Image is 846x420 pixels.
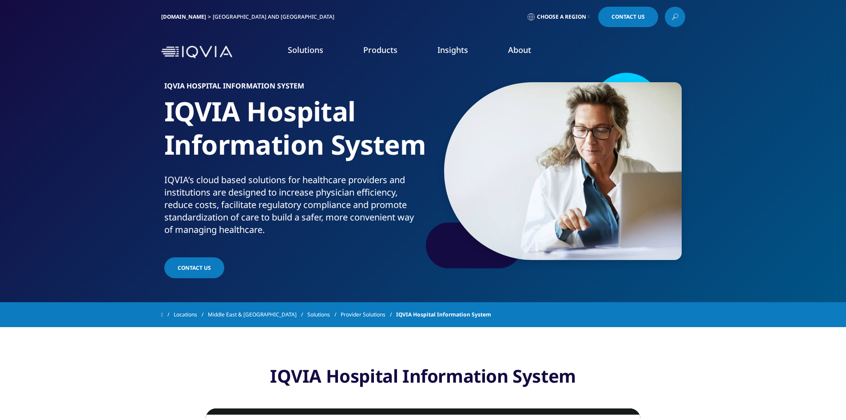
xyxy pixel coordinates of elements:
a: Contact Us [598,7,658,27]
a: [DOMAIN_NAME] [161,13,206,20]
div: [GEOGRAPHIC_DATA] and [GEOGRAPHIC_DATA] [213,13,338,20]
a: Solutions [307,307,341,323]
h6: IQVIA Hospital Information System [164,82,420,95]
a: Products [363,44,397,55]
p: IQVIA’s cloud based solutions for healthcare providers and institutions are designed to increase ... [164,174,420,241]
a: Locations [174,307,208,323]
div: IQVIA Hospital Information System [206,365,640,387]
img: 1121_female-doctor-using-laptop.jpg [444,82,682,260]
span: Contact Us [178,264,211,272]
nav: Primary [236,31,685,73]
span: Choose a Region [537,13,586,20]
span: Contact Us [612,14,645,20]
span: IQVIA Hospital Information System [396,307,491,323]
a: Provider Solutions [341,307,396,323]
a: About [508,44,531,55]
h1: IQVIA Hospital Information System [164,95,420,174]
a: Contact Us [164,257,224,278]
a: Solutions [288,44,323,55]
img: IQVIA Healthcare Information Technology and Pharma Clinical Research Company [161,46,232,59]
a: Middle East & [GEOGRAPHIC_DATA] [208,307,307,323]
a: Insights [437,44,468,55]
